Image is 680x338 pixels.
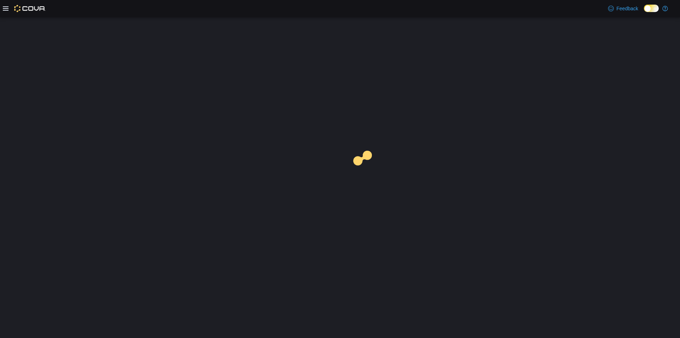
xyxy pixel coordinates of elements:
a: Feedback [605,1,641,16]
span: Feedback [617,5,638,12]
input: Dark Mode [644,5,659,12]
img: Cova [14,5,46,12]
img: cova-loader [340,145,393,199]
